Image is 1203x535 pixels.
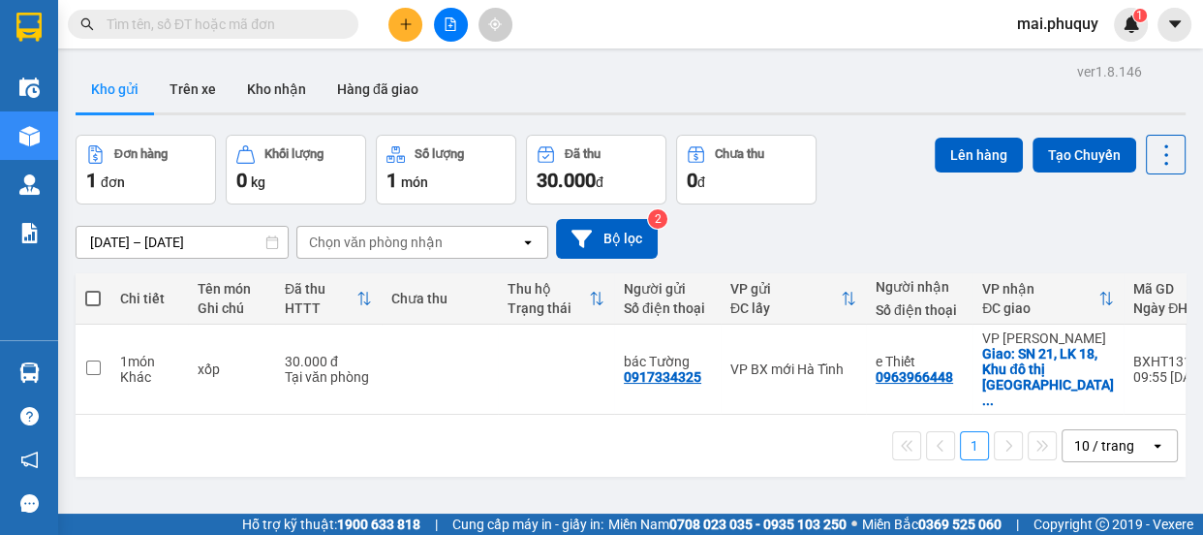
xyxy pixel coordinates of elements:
div: 10 / trang [1074,436,1134,456]
img: warehouse-icon [19,174,40,195]
img: warehouse-icon [19,362,40,383]
div: Chưa thu [715,147,764,161]
span: search [80,17,94,31]
div: VP BX mới Hà Tĩnh [730,362,856,377]
div: Chưa thu [391,291,488,306]
span: 1 [386,169,397,192]
span: caret-down [1166,16,1184,33]
div: Khối lượng [264,147,324,161]
span: đơn [101,174,125,190]
button: Lên hàng [935,138,1023,173]
div: bác Tường [624,354,711,369]
span: món [401,174,428,190]
button: plus [388,8,422,42]
svg: open [520,235,536,250]
span: plus [399,17,413,31]
strong: 1900 633 818 [337,517,420,532]
svg: open [1150,438,1165,454]
span: Hỗ trợ kỹ thuật: [242,514,420,535]
div: Thu hộ [508,281,589,297]
div: Chi tiết [120,291,178,306]
img: logo-vxr [16,13,42,42]
div: Đã thu [285,281,356,297]
span: 0 [687,169,697,192]
div: VP nhận [982,281,1098,297]
div: e Thiết [876,354,963,369]
div: Số lượng [415,147,464,161]
span: Cung cấp máy in - giấy in: [452,514,603,535]
div: xốp [198,362,265,377]
strong: 0369 525 060 [918,517,1002,532]
span: | [1016,514,1019,535]
button: caret-down [1157,8,1191,42]
span: đ [596,174,603,190]
div: 1 món [120,354,178,369]
div: 0963966448 [876,369,953,385]
div: Đã thu [565,147,601,161]
button: Tạo Chuyến [1033,138,1136,173]
th: Toggle SortBy [275,273,382,325]
div: VP gửi [730,281,841,297]
div: Tên món [198,281,265,297]
div: Khác [120,369,178,385]
div: Trạng thái [508,300,589,316]
sup: 2 [648,209,667,229]
span: message [20,494,39,513]
sup: 1 [1133,9,1147,22]
span: mai.phuquy [1002,12,1114,36]
span: notification [20,451,39,469]
span: 0 [236,169,247,192]
button: Kho nhận [231,66,322,112]
span: file-add [444,17,457,31]
th: Toggle SortBy [972,273,1124,325]
span: Miền Bắc [862,514,1002,535]
button: Kho gửi [76,66,154,112]
div: Người nhận [876,279,963,295]
th: Toggle SortBy [721,273,866,325]
button: Đơn hàng1đơn [76,135,216,205]
div: 0917334325 [624,369,701,385]
span: 1 [86,169,97,192]
button: Hàng đã giao [322,66,434,112]
input: Select a date range. [77,227,288,258]
button: Trên xe [154,66,231,112]
button: Bộ lọc [556,219,658,259]
div: VP [PERSON_NAME] [982,330,1114,346]
span: | [435,514,438,535]
img: warehouse-icon [19,78,40,98]
span: đ [697,174,705,190]
span: ⚪️ [851,520,857,528]
input: Tìm tên, số ĐT hoặc mã đơn [107,14,335,35]
div: ĐC giao [982,300,1098,316]
th: Toggle SortBy [498,273,614,325]
div: Đơn hàng [114,147,168,161]
span: 30.000 [537,169,596,192]
button: Chưa thu0đ [676,135,817,205]
button: Số lượng1món [376,135,516,205]
div: Tại văn phòng [285,369,372,385]
span: ... [982,393,994,408]
img: solution-icon [19,223,40,243]
div: Giao: SN 21, LK 18, Khu đô thị Vân Khê, phường Hà Đông, TP Hà Nội [982,346,1114,408]
img: icon-new-feature [1123,16,1140,33]
div: Người gửi [624,281,711,297]
span: copyright [1095,518,1109,531]
img: warehouse-icon [19,126,40,146]
button: Khối lượng0kg [226,135,366,205]
span: Miền Nam [608,514,847,535]
button: file-add [434,8,468,42]
span: question-circle [20,407,39,425]
div: ver 1.8.146 [1077,61,1142,82]
div: ĐC lấy [730,300,841,316]
div: HTTT [285,300,356,316]
button: 1 [960,431,989,460]
span: kg [251,174,265,190]
div: 30.000 đ [285,354,372,369]
span: aim [488,17,502,31]
span: 1 [1136,9,1143,22]
div: Số điện thoại [624,300,711,316]
strong: 0708 023 035 - 0935 103 250 [669,517,847,532]
div: Số điện thoại [876,302,963,318]
button: Đã thu30.000đ [526,135,666,205]
div: Ghi chú [198,300,265,316]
